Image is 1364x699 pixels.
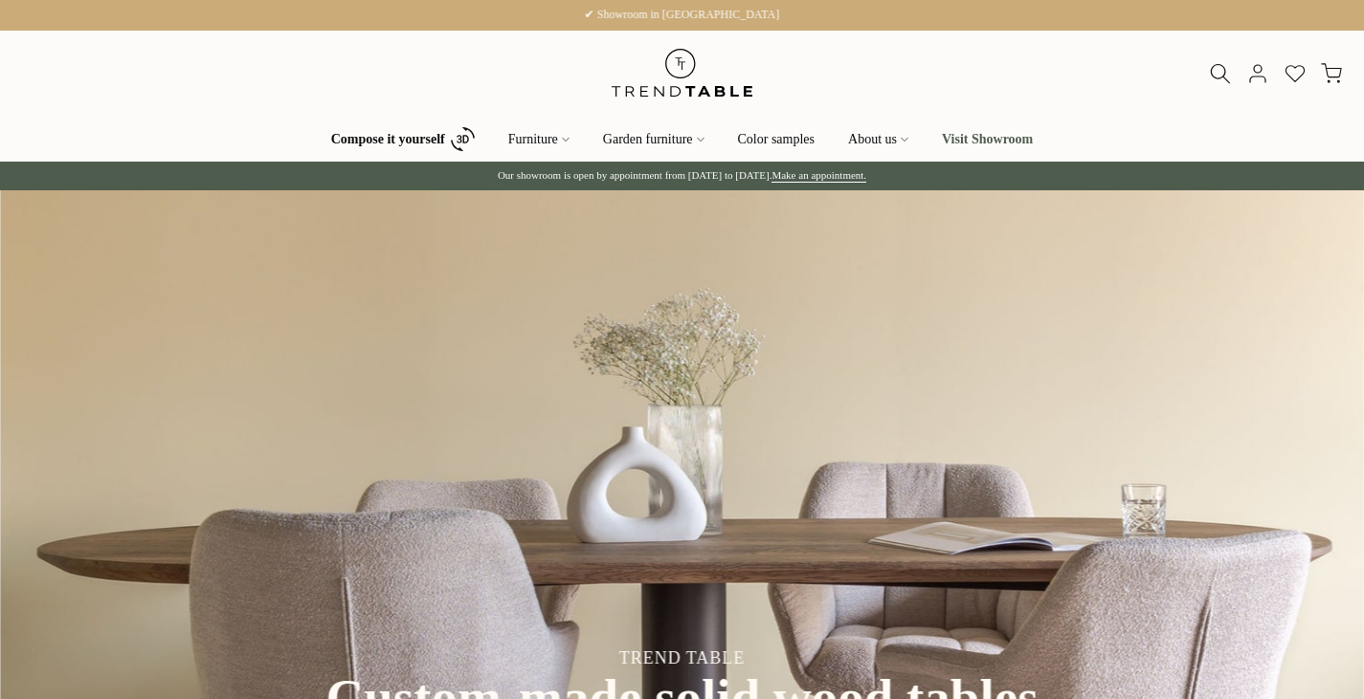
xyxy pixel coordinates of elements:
a: Compose it yourself [314,122,491,156]
a: Color samples [721,128,832,151]
a: About us [832,128,926,151]
a: Make an appointment. [771,169,866,183]
font: ✔ Showroom in [GEOGRAPHIC_DATA] [585,8,779,21]
a: Furniture [491,128,586,151]
font: Compose it yourself [331,132,445,146]
img: trend table [598,31,766,116]
font: Visit Showroom [942,132,1033,146]
a: Visit Showroom [925,128,1049,151]
a: Garden furniture [586,128,721,151]
font: Color samples [738,132,816,146]
font: Make an appointment. [771,169,866,181]
font: Our showroom is open by appointment from [DATE] to [DATE]. [498,169,772,181]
